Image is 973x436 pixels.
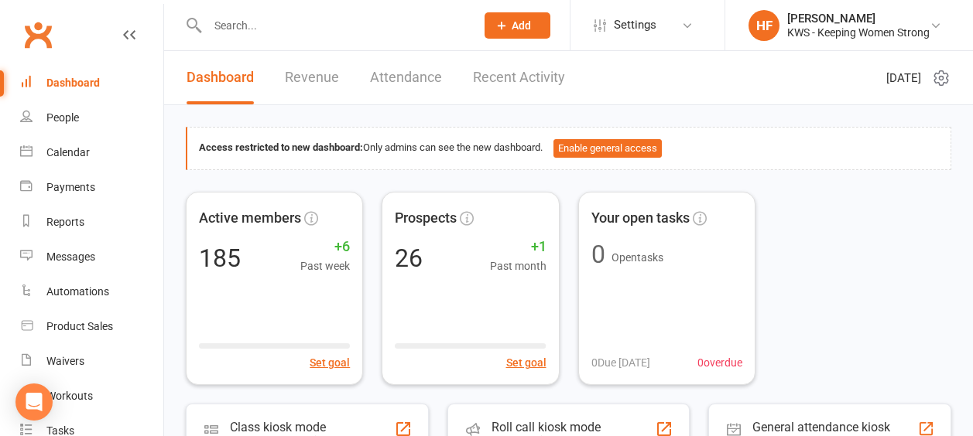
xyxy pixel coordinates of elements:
div: Payments [46,181,95,193]
div: Workouts [46,390,93,402]
div: 26 [395,246,423,271]
span: Prospects [395,207,457,230]
div: [PERSON_NAME] [787,12,930,26]
a: Payments [20,170,163,205]
span: +1 [490,236,546,258]
span: Open tasks [612,251,663,264]
div: Class kiosk mode [230,420,326,434]
a: Waivers [20,344,163,379]
a: Calendar [20,135,163,170]
a: Reports [20,205,163,240]
button: Enable general access [553,139,662,158]
span: 0 Due [DATE] [591,354,650,371]
a: Clubworx [19,15,57,54]
a: Automations [20,274,163,309]
div: Only admins can see the new dashboard. [199,139,939,158]
div: Calendar [46,146,90,158]
div: Product Sales [46,320,113,332]
div: Dashboard [46,77,100,89]
div: Waivers [46,355,84,367]
a: Workouts [20,379,163,414]
button: Add [485,12,550,39]
span: Past month [490,257,546,274]
button: Set goal [310,354,350,371]
span: [DATE] [886,69,921,87]
div: Roll call kiosk mode [492,420,604,434]
div: 0 [591,242,605,267]
a: Dashboard [20,66,163,100]
a: Product Sales [20,309,163,344]
a: People [20,100,163,135]
span: Add [512,19,531,32]
strong: Access restricted to new dashboard: [199,141,363,153]
span: 0 overdue [697,354,742,371]
a: Messages [20,240,163,274]
a: Revenue [285,51,339,104]
div: Reports [46,216,84,228]
div: Automations [46,285,109,298]
a: Recent Activity [473,51,565,104]
div: Open Intercom Messenger [15,383,53,421]
span: Your open tasks [591,207,690,230]
div: KWS - Keeping Women Strong [787,26,930,39]
input: Search... [203,15,464,36]
span: Past week [300,257,350,274]
button: Set goal [506,354,546,371]
div: HF [749,10,779,41]
span: +6 [300,236,350,258]
div: 185 [199,246,241,271]
span: Active members [199,207,301,230]
span: Settings [614,8,656,43]
a: Attendance [370,51,442,104]
div: People [46,111,79,124]
div: Messages [46,250,95,263]
a: Dashboard [187,51,254,104]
